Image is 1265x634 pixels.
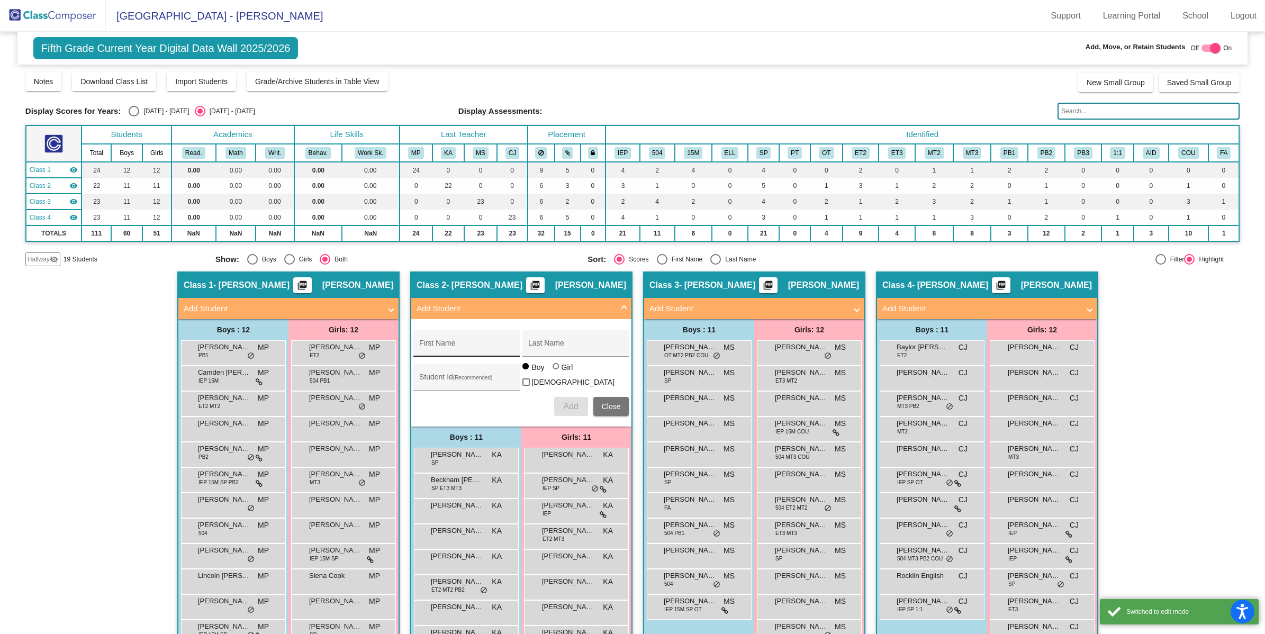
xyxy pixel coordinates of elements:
td: 0 [581,194,606,210]
td: 1 [810,210,843,225]
td: 0.00 [171,162,216,178]
td: 0 [464,178,498,194]
span: Hallway [28,255,50,264]
td: 0 [675,210,712,225]
td: 0 [464,162,498,178]
span: Class 3 [30,197,51,206]
td: 0.00 [342,178,399,194]
span: Import Students [175,77,228,86]
th: Individualized Education Plan [606,144,640,162]
th: Receives Counseling [1169,144,1209,162]
button: Print Students Details [992,277,1010,293]
span: [GEOGRAPHIC_DATA] - [PERSON_NAME] [106,7,323,24]
td: 0.00 [171,178,216,194]
button: Writ. [265,147,284,159]
td: 3 [953,210,991,225]
td: 1 [843,210,879,225]
button: SP [756,147,771,159]
td: 22 [432,225,464,241]
th: Shared Aide Support [1134,144,1169,162]
td: 4 [675,162,712,178]
th: Speech Services [748,144,780,162]
td: 0 [779,162,810,178]
td: NaN [216,225,256,241]
td: 4 [606,210,640,225]
th: Identified [606,125,1239,144]
div: Girls [295,255,312,264]
th: Placement [528,125,606,144]
td: 21 [606,225,640,241]
td: 22 [82,178,111,194]
td: 0.00 [216,194,256,210]
td: 1 [1101,210,1134,225]
td: 2 [1028,162,1065,178]
span: Saved Small Group [1167,78,1231,87]
td: 0.00 [216,162,256,178]
td: 3 [748,210,780,225]
td: 60 [111,225,142,241]
td: 0.00 [294,162,342,178]
button: Import Students [167,72,236,91]
td: 3 [843,178,879,194]
td: 10 [1169,225,1209,241]
span: Download Class List [80,77,148,86]
td: 2 [606,194,640,210]
td: 0.00 [294,194,342,210]
td: 1 [810,178,843,194]
span: Close [602,402,621,411]
mat-icon: picture_as_pdf [762,280,774,295]
td: 1 [1208,194,1239,210]
td: 11 [111,210,142,225]
td: 4 [640,194,675,210]
button: Math [225,147,246,159]
a: Support [1043,7,1089,24]
input: Search... [1058,103,1240,120]
th: Physical Therapy [779,144,810,162]
mat-panel-title: Add Student [882,303,1079,315]
button: MP [408,147,424,159]
td: 2 [640,162,675,178]
td: 23 [464,194,498,210]
td: 0 [779,178,810,194]
span: Fifth Grade Current Year Digital Data Wall 2025/2026 [33,37,299,59]
td: 1 [1101,225,1134,241]
td: 0 [1208,210,1239,225]
td: 0 [779,210,810,225]
td: 1 [1208,225,1239,241]
td: 1 [640,178,675,194]
td: 12 [142,194,171,210]
th: Last Teacher [400,125,528,144]
mat-icon: visibility [69,197,78,206]
td: 0.00 [216,178,256,194]
td: 3 [915,194,953,210]
mat-icon: picture_as_pdf [529,280,541,295]
button: KA [441,147,456,159]
mat-icon: picture_as_pdf [995,280,1007,295]
th: Michaela Petrilli [400,144,433,162]
td: NaN [342,225,399,241]
span: Add, Move, or Retain Students [1086,42,1186,52]
button: Work Sk. [355,147,386,159]
th: RTI Tier 3 Math Services [953,144,991,162]
mat-expansion-panel-header: Add Student [644,298,864,319]
button: Read. [182,147,205,159]
th: PBIS Tier 2 [1028,144,1065,162]
td: 0.00 [256,194,294,210]
a: Learning Portal [1095,7,1169,24]
td: 32 [528,225,555,241]
td: 0 [1169,162,1209,178]
button: PB1 [1000,147,1018,159]
button: New Small Group [1078,73,1153,92]
td: 6 [528,194,555,210]
td: 15 [555,225,581,241]
td: 24 [400,225,433,241]
td: 0.00 [342,162,399,178]
button: 15M [684,147,702,159]
td: 0.00 [342,194,399,210]
td: 23 [497,210,528,225]
td: 0 [712,225,748,241]
td: 24 [400,162,433,178]
td: 0.00 [256,210,294,225]
td: Meredith Schmidt - Schmidt [26,194,82,210]
button: PB2 [1037,147,1055,159]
